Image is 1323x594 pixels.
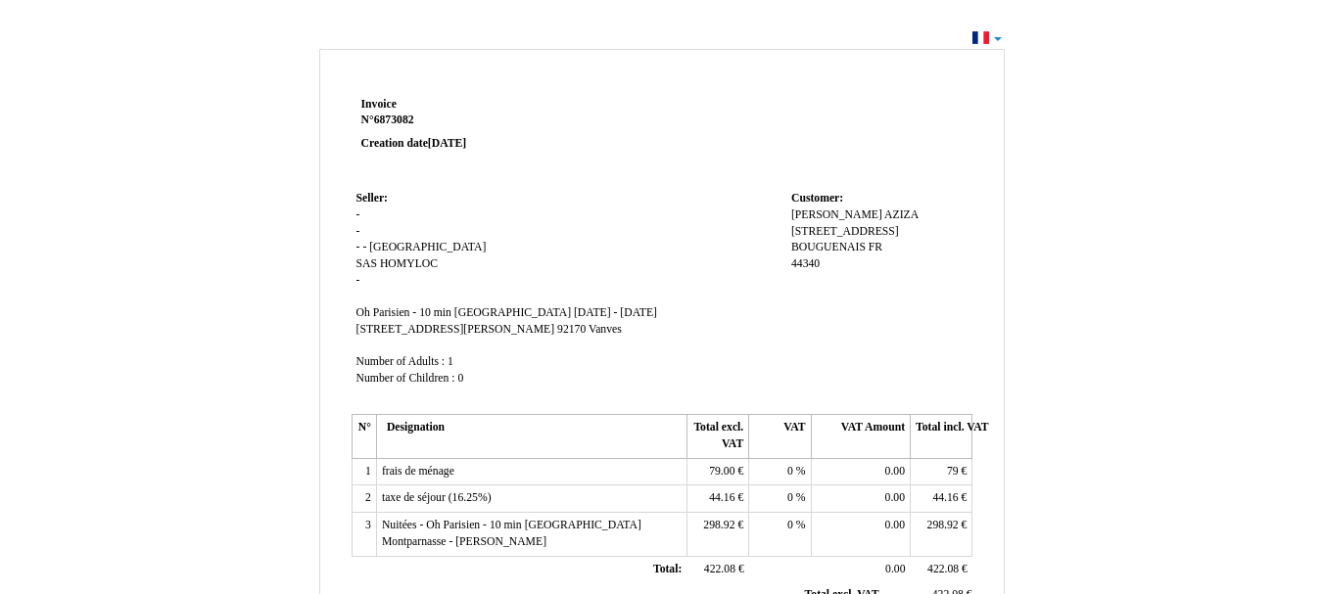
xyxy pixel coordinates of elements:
span: Number of Children : [356,372,455,385]
span: frais de ménage [382,465,454,478]
span: 422.08 [927,563,959,575]
td: % [749,458,811,485]
th: Total incl. VAT [911,415,972,458]
td: € [686,513,748,556]
span: taxe de séjour (16.25%) [382,491,492,504]
span: - [356,241,360,253]
span: [STREET_ADDRESS] [791,225,899,238]
span: - [356,274,360,287]
span: 79 [947,465,959,478]
span: AZIZA [884,208,919,221]
th: N° [352,415,376,458]
span: 79.00 [709,465,734,478]
span: 92170 [557,323,586,336]
span: 1 [448,355,453,368]
span: 44.16 [709,491,734,504]
span: [DATE] [428,137,466,150]
span: 298.92 [927,519,959,531]
span: 44.16 [932,491,958,504]
td: € [911,556,972,583]
td: € [686,485,748,513]
span: 0.00 [885,465,905,478]
span: FR [869,241,882,253]
td: € [686,458,748,485]
span: Vanves [589,323,622,336]
span: - [356,225,360,238]
th: VAT Amount [811,415,910,458]
th: Designation [376,415,686,458]
span: Oh Parisien - 10 min [GEOGRAPHIC_DATA] [356,306,572,319]
span: 0.00 [885,563,905,575]
span: 0 [457,372,463,385]
span: 0.00 [885,519,905,531]
strong: N° [361,113,595,128]
span: SAS [356,257,377,270]
span: [GEOGRAPHIC_DATA] [369,241,486,253]
td: € [911,513,972,556]
span: [DATE] - [DATE] [574,306,657,319]
td: 1 [352,458,376,485]
span: HOMYLOC [380,257,438,270]
td: 3 [352,513,376,556]
td: 2 [352,485,376,513]
td: € [911,458,972,485]
span: BOUGUENAIS [791,241,866,253]
span: 422.08 [704,563,735,575]
th: Total excl. VAT [686,415,748,458]
span: 0.00 [885,491,905,504]
span: [PERSON_NAME] [791,208,882,221]
span: 0 [787,519,793,531]
td: % [749,513,811,556]
span: Seller: [356,192,388,205]
td: € [686,556,748,583]
span: Customer: [791,192,843,205]
span: Number of Adults : [356,355,446,368]
span: - [356,208,360,221]
span: 0 [787,465,793,478]
span: 298.92 [703,519,734,531]
span: Invoice [361,98,397,111]
th: VAT [749,415,811,458]
span: [STREET_ADDRESS][PERSON_NAME] [356,323,555,336]
span: Nuitées - Oh Parisien - 10 min [GEOGRAPHIC_DATA] Montparnasse - [PERSON_NAME] [382,519,641,548]
span: 0 [787,491,793,504]
span: 44340 [791,257,820,270]
span: - [362,241,366,253]
span: Total: [653,563,682,575]
strong: Creation date [361,137,467,150]
td: € [911,485,972,513]
td: % [749,485,811,513]
span: 6873082 [374,114,414,126]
